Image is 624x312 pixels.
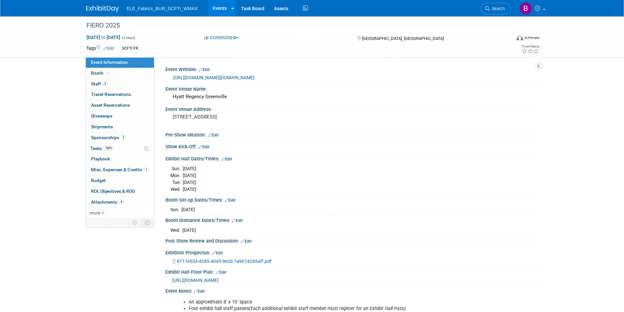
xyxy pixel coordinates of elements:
span: 8717e534-4345-4045-9e2d-7a9074245aff.pdf [177,259,272,264]
img: Brystol Cheek [520,2,532,15]
a: Edit [199,145,209,149]
div: Booth Set-up Dates/Times: [165,195,538,204]
div: FIERO 2025 [84,20,501,31]
span: Misc. Expenses & Credits [91,167,149,172]
span: ELE_Fabrics_BUR_SCFTI_WMAX [127,6,198,11]
td: [DATE] [183,179,196,186]
a: Playbook [86,154,154,164]
a: 8717e534-4345-4045-9e2d-7a9074245aff.pdf [172,259,272,264]
div: Event Rating [521,45,539,48]
a: Edit [103,46,114,51]
img: ExhibitDay [86,6,119,12]
span: 100% [104,146,114,151]
a: Edit [194,289,205,294]
a: Staff3 [86,79,154,89]
button: Committed [202,34,241,41]
span: 2 [121,135,126,140]
a: Misc. Expenses & Credits1 [86,165,154,175]
td: Tags [86,45,114,52]
div: Exhibitor Prospectus: [165,248,538,256]
a: Giveaways [86,111,154,121]
span: to [100,35,106,40]
span: ROI, Objectives & ROO [91,189,135,194]
a: Edit [221,157,232,161]
a: Tasks100% [86,143,154,154]
a: Edit [199,67,210,72]
span: Staff [91,81,107,86]
div: Exhibit Hall Dates/Times: [165,154,538,162]
span: Playbook [91,156,110,161]
span: Giveaways [91,113,112,119]
div: Event Notes: [165,286,538,295]
span: Budget [91,178,106,183]
td: Toggle Event Tabs [141,218,154,227]
span: [DATE] [DATE] [86,34,121,40]
li: Four exhibit hall staff passes [189,305,462,312]
a: Sponsorships2 [86,133,154,143]
span: Sponsorships [91,135,126,140]
div: Pre-Show Ideation: [165,130,538,138]
i: Booth reservation complete [106,71,110,75]
td: [DATE] [181,206,195,213]
span: more [90,210,100,215]
a: Shipments [86,122,154,132]
div: In-Person [524,35,539,40]
a: Edit [216,270,226,275]
div: Event Format [472,34,540,44]
td: Mon. [170,172,183,179]
a: Event Information [86,57,154,68]
td: Sun. [170,206,181,213]
a: Asset Reservations [86,100,154,111]
span: [GEOGRAPHIC_DATA], [GEOGRAPHIC_DATA] [362,36,444,41]
div: Event Venue Name: [165,84,538,92]
div: Post Show Review and Discussion: [165,236,538,245]
div: Hyatt Regency Greenville [170,92,533,102]
i: (Each additional exhibit staff member must register for an Exhibit Hall Pass) [249,306,406,311]
span: Attachments [91,199,124,205]
a: Budget [86,175,154,186]
span: 1 [144,167,149,172]
span: Asset Reservations [91,102,130,108]
td: Wed. [170,186,183,193]
img: Format-Inperson.png [517,35,523,40]
div: Event Website: [165,64,538,73]
a: Booth [86,68,154,79]
pre: [STREET_ADDRESS] [173,114,313,120]
td: [DATE] [182,227,196,233]
span: (4 days) [122,36,135,40]
span: 4 [119,199,124,204]
td: Personalize Event Tab Strip [129,218,141,227]
li: An approximate 8’ x 10’ space [189,299,462,305]
div: Event Venue Address: [165,104,538,113]
a: Edit [232,218,243,223]
div: Booth Dismantle Dates/Times: [165,215,538,224]
span: Search [490,6,505,11]
td: [DATE] [183,165,196,172]
a: Edit [212,251,223,255]
span: Travel Reservations [91,92,131,97]
a: Edit [208,133,218,138]
td: Sun. [170,165,183,172]
td: [DATE] [183,186,196,193]
a: Travel Reservations [86,89,154,100]
td: Wed. [170,227,182,233]
a: [URL][DOMAIN_NAME][DOMAIN_NAME] [173,75,255,80]
a: Attachments4 [86,197,154,208]
a: Search [481,3,511,14]
a: more [86,208,154,218]
a: Edit [241,239,252,244]
span: Tasks [90,146,114,151]
span: Event Information [91,60,128,65]
div: Exhibit Hall Floor Plan: [165,267,538,276]
a: [URL][DOMAIN_NAME] [172,278,218,283]
span: Booth [91,70,111,76]
a: ROI, Objectives & ROO [86,186,154,197]
div: Show Kick-Off: [165,142,538,150]
span: 3 [103,81,107,86]
td: Tue. [170,179,183,186]
div: SCFTI FR [120,45,140,52]
span: Shipments [91,124,113,129]
td: [DATE] [183,172,196,179]
a: Edit [225,198,236,203]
